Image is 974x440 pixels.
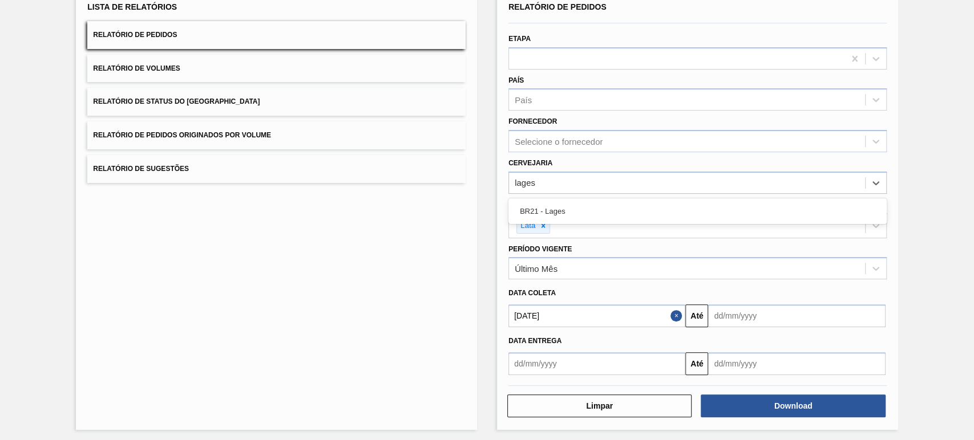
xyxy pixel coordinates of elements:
[685,352,708,375] button: Até
[508,245,572,253] label: Período Vigente
[685,304,708,327] button: Até
[508,201,887,222] div: BR21 - Lages
[507,394,692,417] button: Limpar
[87,88,466,116] button: Relatório de Status do [GEOGRAPHIC_DATA]
[508,117,557,125] label: Fornecedor
[93,64,180,72] span: Relatório de Volumes
[87,121,466,149] button: Relatório de Pedidos Originados por Volume
[508,159,552,167] label: Cervejaria
[508,304,685,327] input: dd/mm/yyyy
[508,35,531,43] label: Etapa
[515,95,532,105] div: País
[670,304,685,327] button: Close
[508,352,685,375] input: dd/mm/yyyy
[93,31,177,39] span: Relatório de Pedidos
[93,165,189,173] span: Relatório de Sugestões
[93,131,271,139] span: Relatório de Pedidos Originados por Volume
[87,155,466,183] button: Relatório de Sugestões
[508,289,556,297] span: Data coleta
[515,137,603,146] div: Selecione o fornecedor
[508,337,561,345] span: Data entrega
[93,97,260,105] span: Relatório de Status do [GEOGRAPHIC_DATA]
[708,352,885,375] input: dd/mm/yyyy
[508,76,524,84] label: País
[701,394,885,417] button: Download
[708,304,885,327] input: dd/mm/yyyy
[87,21,466,49] button: Relatório de Pedidos
[87,2,177,11] span: Lista de Relatórios
[508,2,607,11] span: Relatório de Pedidos
[87,55,466,83] button: Relatório de Volumes
[517,219,537,233] div: Lata
[515,264,557,274] div: Último Mês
